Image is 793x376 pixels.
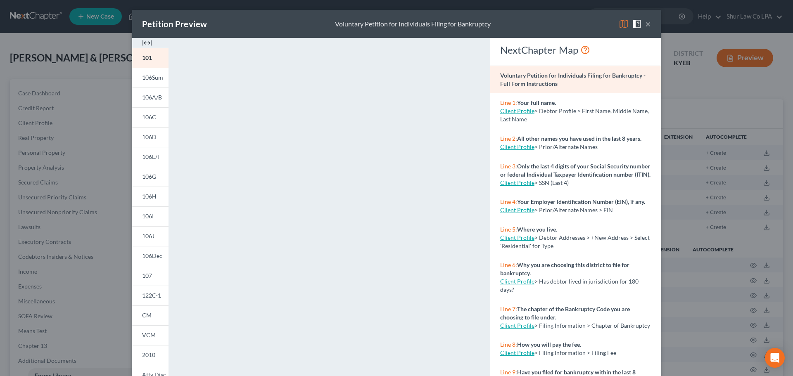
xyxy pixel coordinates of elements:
[632,19,642,29] img: help-close-5ba153eb36485ed6c1ea00a893f15db1cb9b99d6cae46e1a8edb6c62d00a1a76.svg
[500,163,517,170] span: Line 3:
[132,246,169,266] a: 106Dec
[500,261,517,268] span: Line 6:
[142,292,161,299] span: 122C-1
[500,226,517,233] span: Line 5:
[142,114,156,121] span: 106C
[142,133,157,140] span: 106D
[142,38,152,48] img: expand-e0f6d898513216a626fdd78e52531dac95497ffd26381d4c15ee2fc46db09dca.svg
[142,351,155,358] span: 2010
[500,305,517,312] span: Line 7:
[534,206,613,213] span: > Prior/Alternate Names > EIN
[142,94,162,101] span: 106A/B
[132,286,169,305] a: 122C-1
[534,143,598,150] span: > Prior/Alternate Names
[132,226,169,246] a: 106J
[142,232,154,239] span: 106J
[142,252,162,259] span: 106Dec
[500,349,534,356] a: Client Profile
[142,173,156,180] span: 106G
[132,266,169,286] a: 107
[335,19,491,29] div: Voluntary Petition for Individuals Filing for Bankruptcy
[500,143,534,150] a: Client Profile
[517,135,641,142] strong: All other names you have used in the last 8 years.
[132,187,169,206] a: 106H
[534,349,616,356] span: > Filing Information > Filing Fee
[500,43,651,57] div: NextChapter Map
[132,107,169,127] a: 106C
[500,278,639,293] span: > Has debtor lived in jurisdiction for 180 days?
[500,179,534,186] a: Client Profile
[500,278,534,285] a: Client Profile
[517,341,581,348] strong: How you will pay the fee.
[500,322,534,329] a: Client Profile
[517,226,557,233] strong: Where you live.
[500,305,630,321] strong: The chapter of the Bankruptcy Code you are choosing to file under.
[645,19,651,29] button: ×
[500,163,651,178] strong: Only the last 4 digits of your Social Security number or federal Individual Taxpayer Identificati...
[500,369,517,376] span: Line 9:
[132,325,169,345] a: VCM
[142,272,152,279] span: 107
[132,147,169,167] a: 106E/F
[517,198,645,205] strong: Your Employer Identification Number (EIN), if any.
[517,99,556,106] strong: Your full name.
[132,127,169,147] a: 106D
[500,198,517,205] span: Line 4:
[142,18,207,30] div: Petition Preview
[500,72,646,87] strong: Voluntary Petition for Individuals Filing for Bankruptcy - Full Form Instructions
[500,261,629,277] strong: Why you are choosing this district to file for bankruptcy.
[132,305,169,325] a: CM
[132,87,169,107] a: 106A/B
[142,54,152,61] span: 101
[132,345,169,365] a: 2010
[142,153,161,160] span: 106E/F
[500,206,534,213] a: Client Profile
[500,135,517,142] span: Line 2:
[132,167,169,187] a: 106G
[142,193,157,200] span: 106H
[534,179,569,186] span: > SSN (Last 4)
[534,322,650,329] span: > Filing Information > Chapter of Bankruptcy
[765,348,785,368] div: Open Intercom Messenger
[619,19,629,29] img: map-eea8200ae884c6f1103ae1953ef3d486a96c86aabb227e865a55264e3737af1f.svg
[500,107,534,114] a: Client Profile
[142,331,156,338] span: VCM
[500,99,517,106] span: Line 1:
[142,312,152,319] span: CM
[500,107,649,123] span: > Debtor Profile > First Name, Middle Name, Last Name
[500,341,517,348] span: Line 8:
[142,213,154,220] span: 106I
[142,74,163,81] span: 106Sum
[500,234,650,249] span: > Debtor Addresses > +New Address > Select 'Residential' for Type
[500,234,534,241] a: Client Profile
[132,48,169,68] a: 101
[132,206,169,226] a: 106I
[132,68,169,87] a: 106Sum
